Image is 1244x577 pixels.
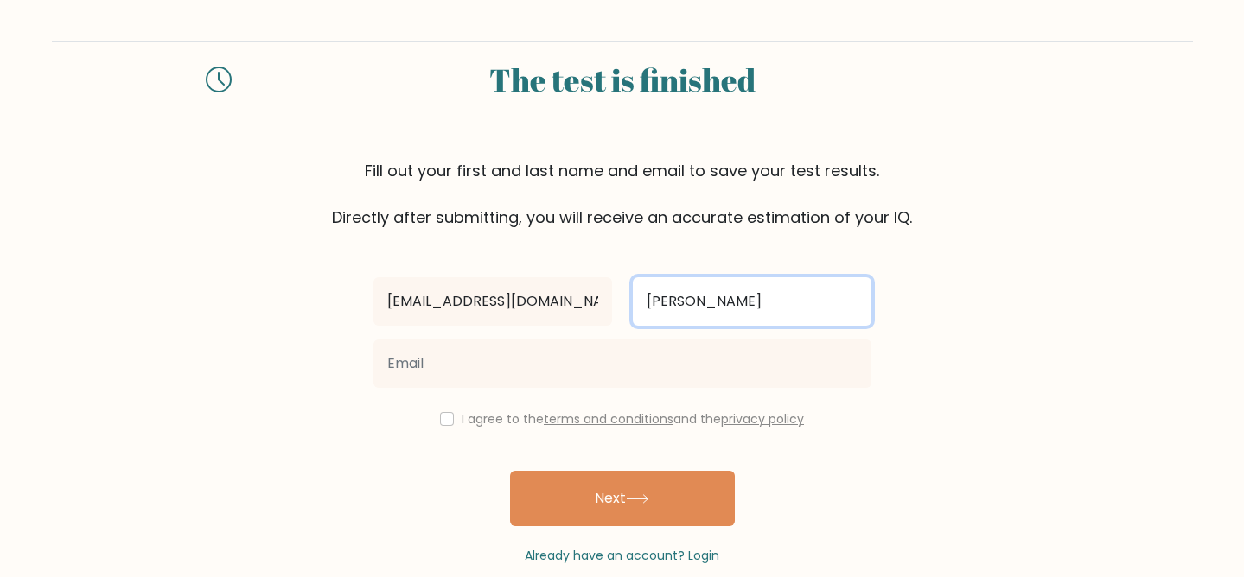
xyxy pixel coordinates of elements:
[510,471,735,526] button: Next
[373,339,871,388] input: Email
[373,277,612,326] input: First name
[252,56,992,103] div: The test is finished
[721,410,804,428] a: privacy policy
[525,547,719,564] a: Already have an account? Login
[52,159,1193,229] div: Fill out your first and last name and email to save your test results. Directly after submitting,...
[633,277,871,326] input: Last name
[544,410,673,428] a: terms and conditions
[462,410,804,428] label: I agree to the and the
